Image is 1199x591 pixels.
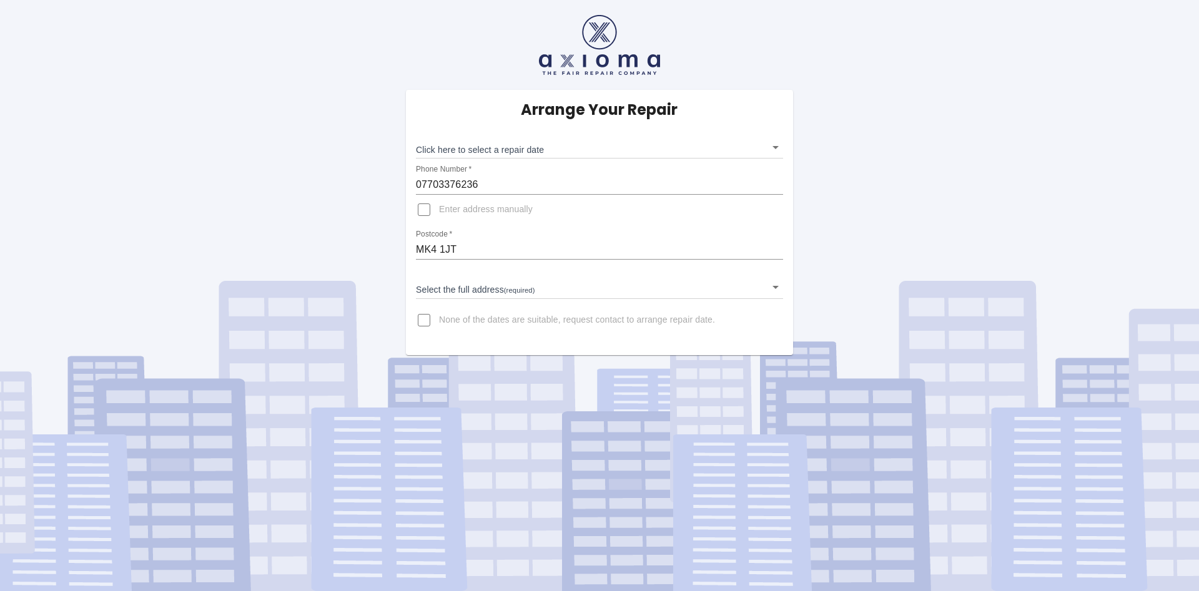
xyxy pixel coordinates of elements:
[416,164,471,175] label: Phone Number
[439,314,715,326] span: None of the dates are suitable, request contact to arrange repair date.
[521,100,678,120] h5: Arrange Your Repair
[539,15,660,75] img: axioma
[439,203,533,216] span: Enter address manually
[416,229,452,240] label: Postcode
